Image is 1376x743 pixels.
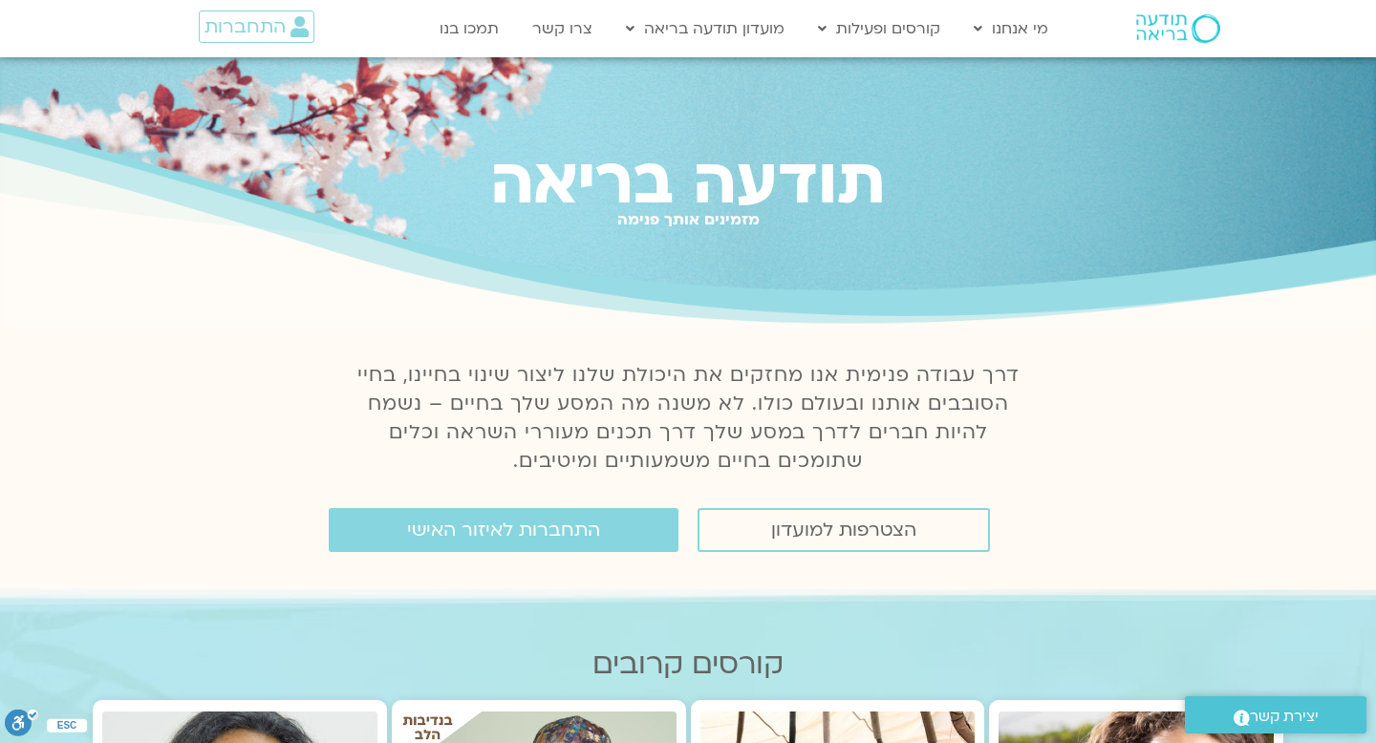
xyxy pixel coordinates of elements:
[808,11,950,47] a: קורסים ופעילות
[430,11,508,47] a: תמכו בנו
[329,508,678,552] a: התחברות לאיזור האישי
[93,647,1283,681] h2: קורסים קרובים
[1136,14,1220,43] img: תודעה בריאה
[698,508,990,552] a: הצטרפות למועדון
[346,361,1030,476] p: דרך עבודה פנימית אנו מחזקים את היכולת שלנו ליצור שינוי בחיינו, בחיי הסובבים אותנו ובעולם כולו. לא...
[771,520,916,541] span: הצטרפות למועדון
[407,520,600,541] span: התחברות לאיזור האישי
[199,11,314,43] a: התחברות
[616,11,794,47] a: מועדון תודעה בריאה
[1250,704,1319,730] span: יצירת קשר
[204,16,286,37] span: התחברות
[964,11,1058,47] a: מי אנחנו
[523,11,602,47] a: צרו קשר
[1185,696,1366,733] a: יצירת קשר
